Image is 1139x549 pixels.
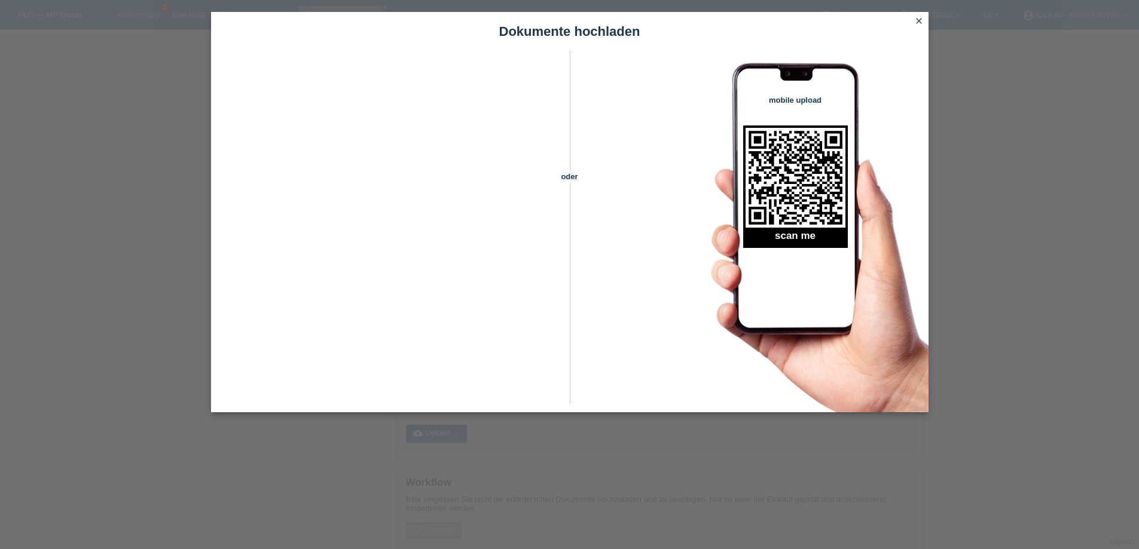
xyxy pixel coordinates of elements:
h2: scan me [743,230,848,248]
i: close [914,16,924,26]
span: oder [549,170,591,183]
h4: mobile upload [743,96,848,105]
iframe: Upload [229,81,549,379]
h1: Dokumente hochladen [211,24,929,39]
a: close [911,15,927,29]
